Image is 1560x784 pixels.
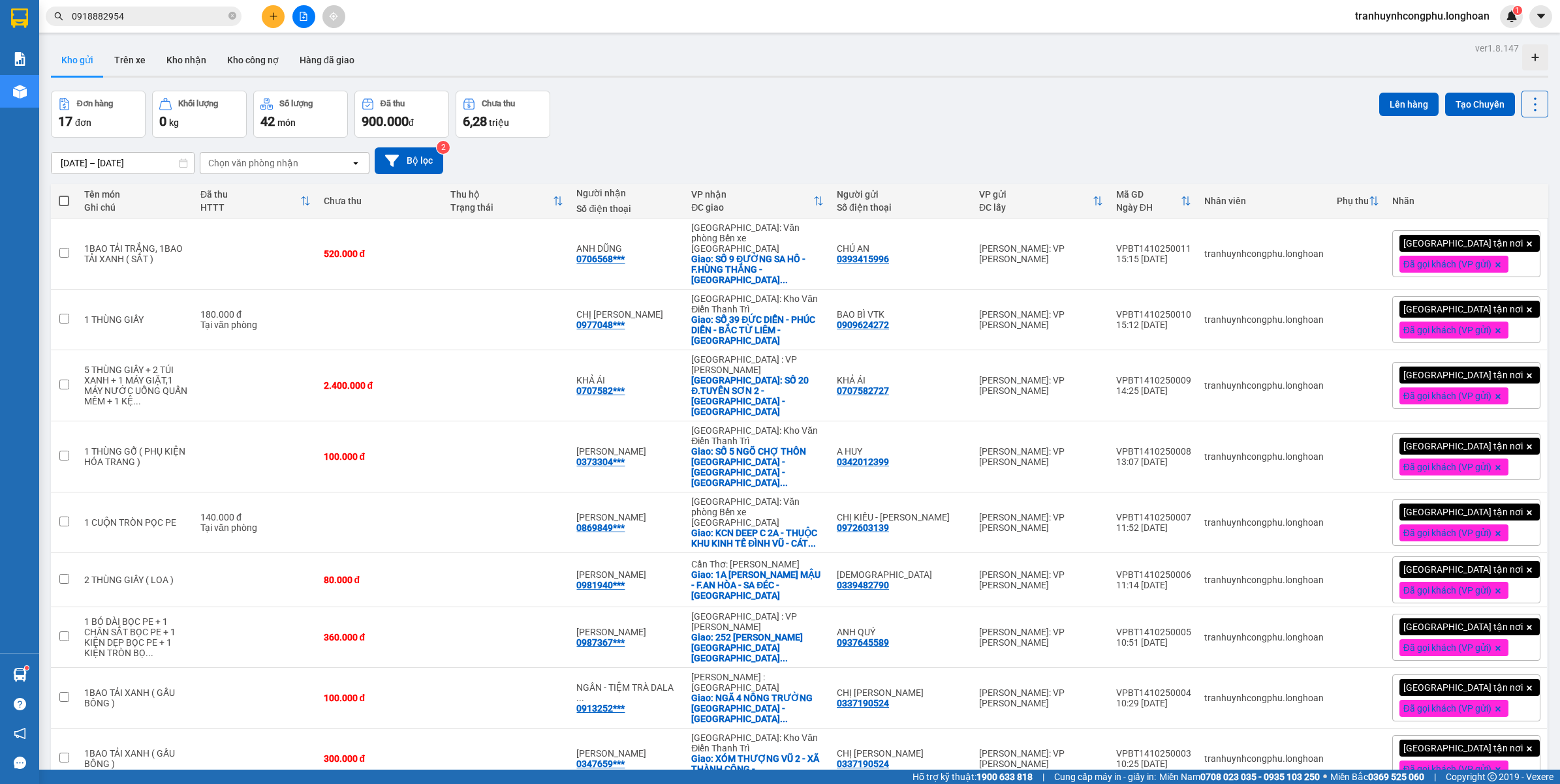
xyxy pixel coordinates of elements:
[913,770,1033,784] span: Hỗ trợ kỹ thuật:
[979,243,1103,264] div: [PERSON_NAME]: VP [PERSON_NAME]
[51,91,146,138] button: Đơn hàng17đơn
[178,99,218,108] div: Khối lượng
[324,380,437,391] div: 2.400.000 đ
[1116,687,1191,698] div: VPBT1410250004
[200,512,311,522] div: 140.000 đ
[1368,772,1424,782] strong: 0369 525 060
[289,44,365,76] button: Hàng đã giao
[1403,258,1491,270] span: Đã gọi khách (VP gửi)
[84,517,187,528] div: 1 CUỘN TRÒN PỌC PE
[691,189,813,200] div: VP nhận
[381,99,405,108] div: Đã thu
[1403,506,1523,518] span: [GEOGRAPHIC_DATA] tận nơi
[1330,770,1424,784] span: Miền Bắc
[1204,314,1324,325] div: tranhuynhcongphu.longhoan
[450,202,554,213] div: Trạng thái
[194,184,317,219] th: Toggle SortBy
[482,99,515,108] div: Chưa thu
[11,8,28,28] img: logo-vxr
[1330,184,1386,219] th: Toggle SortBy
[691,559,824,569] div: Cần Thơ: [PERSON_NAME]
[1488,772,1497,781] span: copyright
[437,141,450,154] sup: 2
[159,113,166,129] span: 0
[1403,237,1523,249] span: [GEOGRAPHIC_DATA] tận nơi
[52,153,194,173] input: Select a date range.
[152,91,247,138] button: Khối lượng0kg
[1116,320,1191,330] div: 15:12 [DATE]
[1403,390,1491,402] span: Đã gọi khách (VP gửi)
[576,682,678,703] div: NGÂN - TIỆM TRÀ DALA HOUSE
[200,522,311,533] div: Tại văn phòng
[200,309,311,320] div: 180.000 đ
[691,569,824,601] div: Giao: 1A HỒ TÙNG MẬU - F.AN HÒA - SA ĐÉC - ĐỒNG THÁP
[691,446,824,488] div: Giao: SỐ 5 NGÕ CHỢ THÔN CỔ DƯỠNG - ĐÔNG ANH - HÀ NỘI
[292,5,315,28] button: file-add
[1403,584,1491,596] span: Đã gọi khách (VP gửi)
[1110,184,1198,219] th: Toggle SortBy
[576,512,678,522] div: ĐẬU VĂN SƠN
[576,204,678,214] div: Số điện thoại
[576,309,678,320] div: CHỊ QUỲNH ANH
[685,184,830,219] th: Toggle SortBy
[837,759,889,769] div: 0337190524
[691,294,824,314] div: [GEOGRAPHIC_DATA]: Kho Văn Điển Thanh Trì
[84,243,187,264] div: 1BAO TẢI TRẮNG, 1BAO TẢI XANH ( SẮT )
[146,648,153,658] span: ...
[84,446,187,467] div: 1 THÙNG GỖ ( PHỤ KIỆN HÓA TRANG )
[691,314,824,346] div: Giao: SỐ 39 ĐỨC DIỄN - PHÚC DIỄN - BẮC TỪ LIÊM - HÀ NỘI
[169,117,179,128] span: kg
[1116,375,1191,385] div: VPBT1410250009
[1529,5,1552,28] button: caret-down
[489,117,509,128] span: triệu
[354,91,449,138] button: Đã thu900.000đ
[780,714,788,724] span: ...
[691,632,824,663] div: Giao: 252 NGUYỄN HOÀNG - F.AN SƠN - TAM KỲ - QUẢNG NAM
[837,748,966,759] div: CHỊ NHUNG
[1116,569,1191,580] div: VPBT1410250006
[576,188,678,198] div: Người nhận
[780,477,788,488] span: ...
[691,254,824,285] div: Giao: SỐ 9 ĐƯỜNG SA HÔ - F.HÙNG THẮNG - TP.HẠ LONG - QUẢNG NINH
[837,457,889,467] div: 0342012399
[1445,93,1515,116] button: Tạo Chuyến
[691,202,813,213] div: ĐC giao
[837,569,966,580] div: DUY THÁI
[837,309,966,320] div: BAO BÌ VTK
[979,202,1093,213] div: ĐC lấy
[324,575,437,585] div: 80.000 đ
[77,99,113,108] div: Đơn hàng
[1116,698,1191,708] div: 10:29 [DATE]
[576,693,584,703] span: ...
[837,580,889,590] div: 0339482790
[837,243,966,254] div: CHÚ AN
[979,446,1103,467] div: [PERSON_NAME]: VP [PERSON_NAME]
[13,52,27,66] img: solution-icon
[973,184,1110,219] th: Toggle SortBy
[837,202,966,213] div: Số điện thoại
[1116,512,1191,522] div: VPBT1410250007
[277,117,296,128] span: món
[1116,457,1191,467] div: 13:07 [DATE]
[228,10,236,23] span: close-circle
[691,672,824,693] div: [PERSON_NAME] : [GEOGRAPHIC_DATA]
[375,147,443,174] button: Bộ lọc
[1475,41,1519,55] div: ver 1.8.147
[1116,202,1181,213] div: Ngày ĐH
[576,446,678,457] div: DƯƠNG QUANG ANH
[576,375,678,385] div: KHẢ ÁI
[1522,44,1548,70] div: Tạo kho hàng mới
[1403,527,1491,539] span: Đã gọi khách (VP gửi)
[13,85,27,98] img: warehouse-icon
[1116,759,1191,769] div: 10:25 [DATE]
[691,354,824,375] div: [GEOGRAPHIC_DATA] : VP [PERSON_NAME]
[84,575,187,585] div: 2 THÙNG GIẤY ( LOA )
[979,627,1103,648] div: [PERSON_NAME]: VP [PERSON_NAME]
[1204,575,1324,585] div: tranhuynhcongphu.longhoan
[1116,627,1191,637] div: VPBT1410250005
[1379,93,1439,116] button: Lên hàng
[979,512,1103,533] div: [PERSON_NAME]: VP [PERSON_NAME]
[837,698,889,708] div: 0337190524
[837,687,966,698] div: CHỊ NHUNG
[1535,10,1547,22] span: caret-down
